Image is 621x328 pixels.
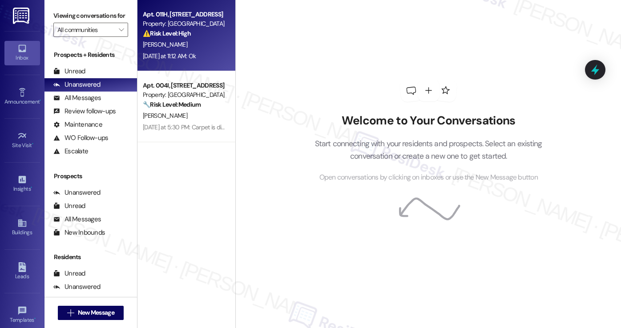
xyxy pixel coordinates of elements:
[143,81,225,90] div: Apt. 004I, [STREET_ADDRESS]
[44,252,137,262] div: Residents
[143,90,225,100] div: Property: [GEOGRAPHIC_DATA]
[301,137,556,163] p: Start connecting with your residents and prospects. Select an existing conversation or create a n...
[143,123,318,131] div: [DATE] at 5:30 PM: Carpet is dirty and dog hairs all over baseboards
[44,50,137,60] div: Prospects + Residents
[4,260,40,284] a: Leads
[4,41,40,65] a: Inbox
[53,282,101,292] div: Unanswered
[34,316,36,322] span: •
[143,112,187,120] span: [PERSON_NAME]
[67,309,74,316] i: 
[4,303,40,327] a: Templates •
[53,147,88,156] div: Escalate
[13,8,31,24] img: ResiDesk Logo
[40,97,41,104] span: •
[4,216,40,240] a: Buildings
[53,93,101,103] div: All Messages
[32,141,33,147] span: •
[31,184,32,191] span: •
[143,40,187,48] span: [PERSON_NAME]
[119,26,124,33] i: 
[53,201,85,211] div: Unread
[53,269,85,278] div: Unread
[4,172,40,196] a: Insights •
[143,10,225,19] div: Apt. 011H, [STREET_ADDRESS]
[44,172,137,181] div: Prospects
[4,128,40,152] a: Site Visit •
[53,296,101,305] div: All Messages
[319,172,538,183] span: Open conversations by clicking on inboxes or use the New Message button
[57,23,114,37] input: All communities
[143,100,201,108] strong: 🔧 Risk Level: Medium
[301,114,556,128] h2: Welcome to Your Conversations
[53,120,102,129] div: Maintenance
[53,215,101,224] div: All Messages
[53,228,105,237] div: New Inbounds
[143,19,225,28] div: Property: [GEOGRAPHIC_DATA]
[143,29,191,37] strong: ⚠️ Risk Level: High
[53,107,116,116] div: Review follow-ups
[78,308,114,317] span: New Message
[53,133,108,143] div: WO Follow-ups
[143,52,196,60] div: [DATE] at 11:12 AM: Ok
[53,9,128,23] label: Viewing conversations for
[53,188,101,197] div: Unanswered
[53,80,101,89] div: Unanswered
[53,67,85,76] div: Unread
[58,306,124,320] button: New Message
